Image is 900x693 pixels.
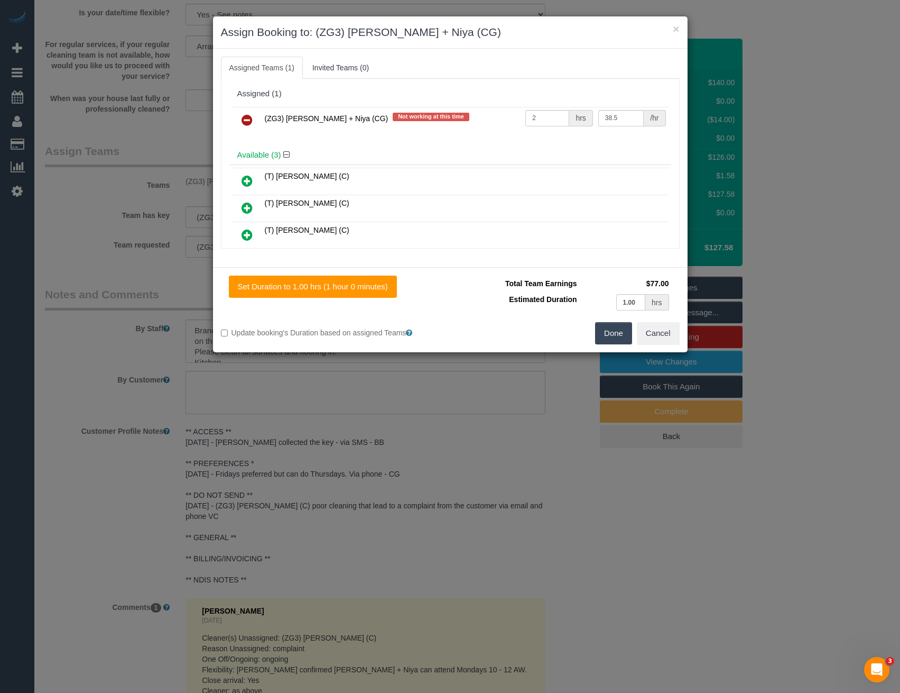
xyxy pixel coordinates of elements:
button: Cancel [637,322,680,344]
button: × [673,23,679,34]
td: $77.00 [580,276,672,291]
h4: Available (3) [237,151,663,160]
span: (T) [PERSON_NAME] (C) [265,226,349,234]
label: Update booking's Duration based on assigned Teams [221,327,442,338]
iframe: Intercom live chat [864,657,889,682]
span: 3 [886,657,894,665]
div: hrs [569,110,592,126]
h3: Assign Booking to: (ZG3) [PERSON_NAME] + Niya (CG) [221,24,680,40]
a: Invited Teams (0) [304,57,377,79]
div: /hr [644,110,665,126]
a: Assigned Teams (1) [221,57,303,79]
button: Set Duration to 1.00 hrs (1 hour 0 minutes) [229,276,397,298]
span: (ZG3) [PERSON_NAME] + Niya (CG) [265,114,388,123]
span: Estimated Duration [509,295,577,304]
button: Done [595,322,632,344]
td: Total Team Earnings [458,276,580,291]
span: (T) [PERSON_NAME] (C) [265,172,349,180]
div: Assigned (1) [237,89,663,98]
div: hrs [645,294,669,311]
span: Not working at this time [393,113,469,121]
input: Update booking's Duration based on assigned Teams [221,330,228,336]
span: (T) [PERSON_NAME] (C) [265,199,349,207]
